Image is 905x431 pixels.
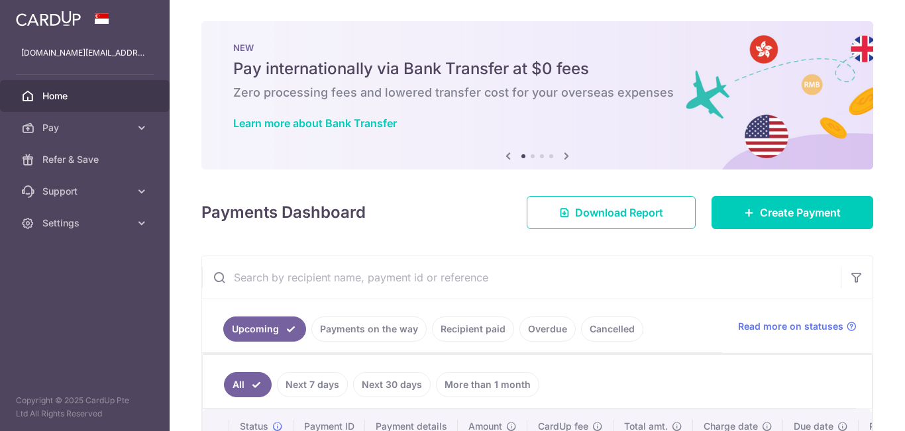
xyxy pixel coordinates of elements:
[527,196,696,229] a: Download Report
[277,372,348,397] a: Next 7 days
[201,21,873,169] img: Bank transfer banner
[42,185,130,198] span: Support
[42,153,130,166] span: Refer & Save
[233,58,841,79] h5: Pay internationally via Bank Transfer at $0 fees
[42,121,130,134] span: Pay
[16,11,81,26] img: CardUp
[233,85,841,101] h6: Zero processing fees and lowered transfer cost for your overseas expenses
[202,256,841,299] input: Search by recipient name, payment id or reference
[738,320,857,333] a: Read more on statuses
[760,205,841,220] span: Create Payment
[201,201,366,224] h4: Payments Dashboard
[432,316,514,342] a: Recipient paid
[738,320,843,333] span: Read more on statuses
[233,42,841,53] p: NEW
[21,46,148,60] p: [DOMAIN_NAME][EMAIL_ADDRESS][DOMAIN_NAME]
[436,372,539,397] a: More than 1 month
[42,89,130,103] span: Home
[712,196,873,229] a: Create Payment
[311,316,427,342] a: Payments on the way
[223,316,306,342] a: Upcoming
[575,205,663,220] span: Download Report
[42,216,130,230] span: Settings
[224,372,272,397] a: All
[353,372,431,397] a: Next 30 days
[581,316,643,342] a: Cancelled
[519,316,576,342] a: Overdue
[233,117,397,130] a: Learn more about Bank Transfer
